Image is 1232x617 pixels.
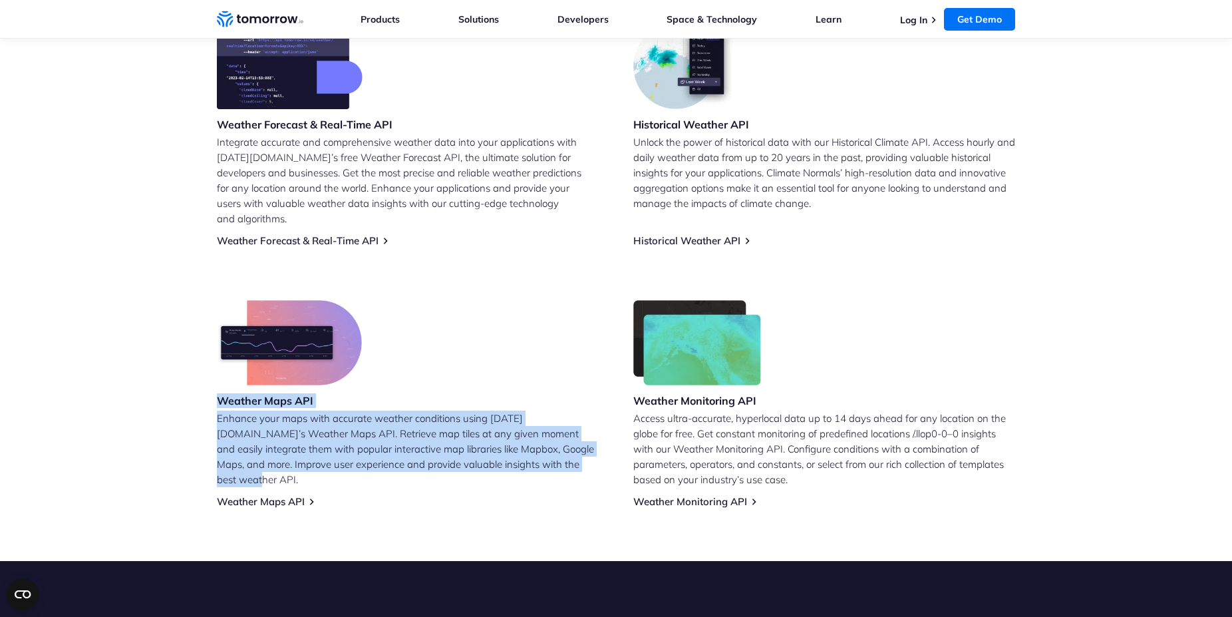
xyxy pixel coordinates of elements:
[217,234,379,247] a: Weather Forecast & Real-Time API
[944,8,1015,31] a: Get Demo
[900,14,927,26] a: Log In
[633,393,761,408] h3: Weather Monitoring API
[633,134,1015,211] p: Unlock the power of historical data with our Historical Climate API. Access hourly and daily weat...
[633,411,1015,487] p: Access ultra-accurate, hyperlocal data up to 14 days ahead for any location on the globe for free...
[7,578,39,610] button: Open CMP widget
[217,9,303,29] a: Home link
[217,495,305,508] a: Weather Maps API
[458,13,499,25] a: Solutions
[816,13,842,25] a: Learn
[217,117,392,132] h3: Weather Forecast & Real-Time API
[633,495,747,508] a: Weather Monitoring API
[557,13,609,25] a: Developers
[633,117,749,132] h3: Historical Weather API
[633,234,740,247] a: Historical Weather API
[667,13,757,25] a: Space & Technology
[217,393,362,408] h3: Weather Maps API
[361,13,400,25] a: Products
[217,411,599,487] p: Enhance your maps with accurate weather conditions using [DATE][DOMAIN_NAME]’s Weather Maps API. ...
[217,134,599,226] p: Integrate accurate and comprehensive weather data into your applications with [DATE][DOMAIN_NAME]...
